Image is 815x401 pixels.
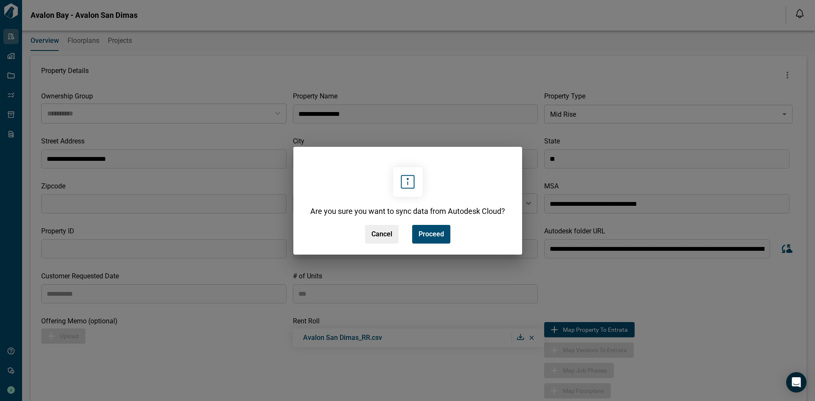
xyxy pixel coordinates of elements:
span: Are you sure you want to sync data from Autodesk Cloud? [310,206,505,216]
button: Proceed [412,225,450,244]
span: Proceed [419,230,444,238]
div: Open Intercom Messenger [786,372,807,393]
span: Cancel [371,230,392,238]
button: Cancel [365,225,399,244]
